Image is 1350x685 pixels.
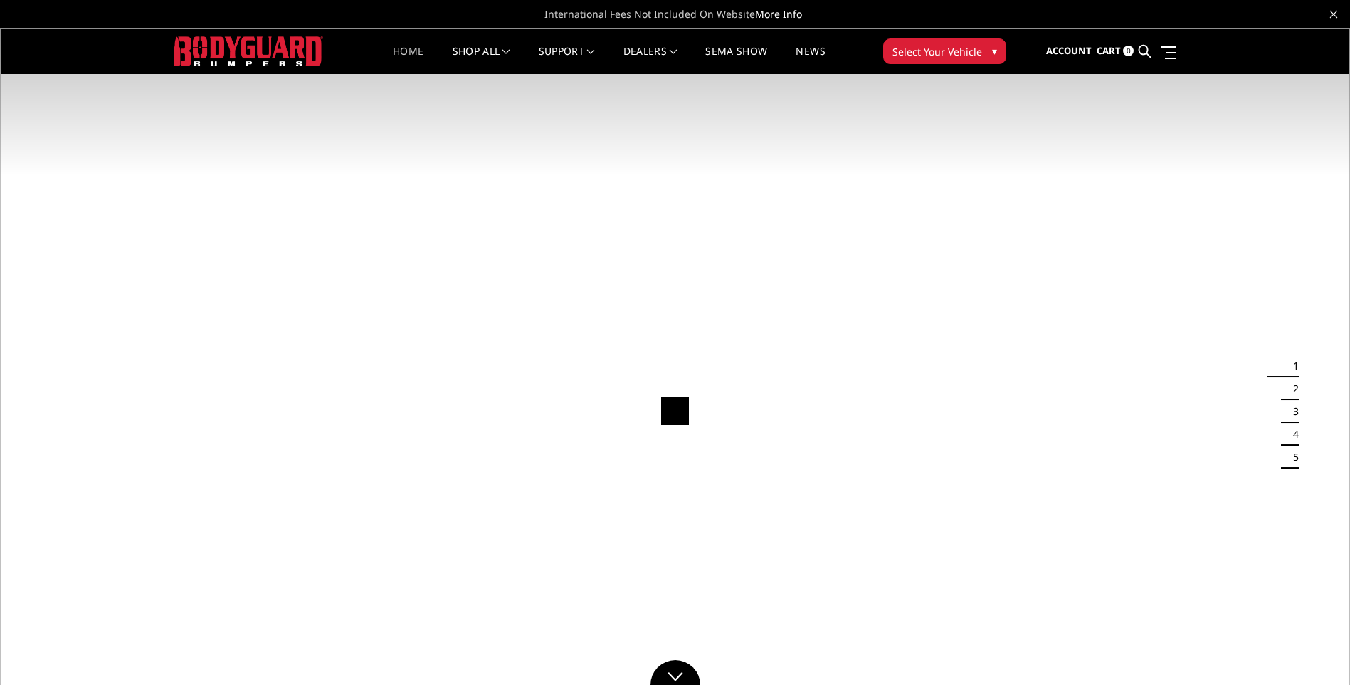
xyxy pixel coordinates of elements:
a: Dealers [623,46,677,74]
a: Home [393,46,423,74]
span: ▾ [992,43,997,58]
button: 3 of 5 [1285,400,1299,423]
a: More Info [755,7,802,21]
button: 4 of 5 [1285,423,1299,446]
button: 5 of 5 [1285,446,1299,469]
span: 0 [1123,46,1134,56]
span: Cart [1097,44,1121,57]
span: Select Your Vehicle [892,44,982,59]
a: News [796,46,825,74]
button: 1 of 5 [1285,355,1299,377]
span: Account [1046,44,1092,57]
button: 2 of 5 [1285,377,1299,400]
button: Select Your Vehicle [883,38,1006,64]
a: Click to Down [650,660,700,685]
img: BODYGUARD BUMPERS [174,36,323,66]
a: Cart 0 [1097,32,1134,70]
a: SEMA Show [705,46,767,74]
a: shop all [453,46,510,74]
a: Support [539,46,595,74]
a: Account [1046,32,1092,70]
